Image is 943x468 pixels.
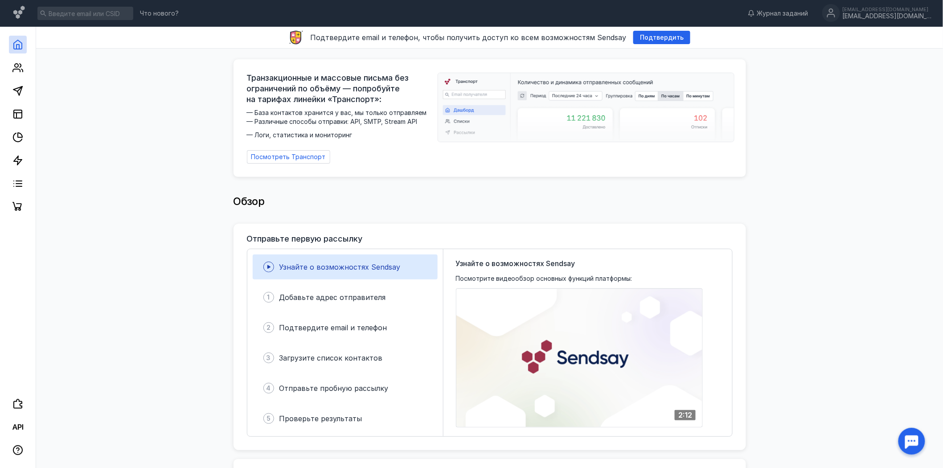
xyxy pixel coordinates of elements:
span: 1 [267,293,270,302]
img: dashboard-transport-banner [438,73,734,142]
input: Введите email или CSID [37,7,133,20]
div: [EMAIL_ADDRESS][DOMAIN_NAME] [843,7,932,12]
span: Отправьте пробную рассылку [279,384,389,393]
button: Подтвердить [633,31,690,44]
span: 5 [266,414,271,423]
h3: Отправьте первую рассылку [247,234,363,243]
span: Обзор [234,195,265,208]
a: Журнал заданий [743,9,813,18]
div: 2:12 [675,410,696,420]
span: 4 [266,384,271,393]
a: Что нового? [135,10,183,16]
span: Подтвердите email и телефон, чтобы получить доступ ко всем возможностям Sendsay [310,33,626,42]
span: Посмотрите видеообзор основных функций платформы: [456,274,632,283]
span: — База контактов хранится у вас, мы только отправляем — Различные способы отправки: API, SMTP, St... [247,108,432,140]
span: Подтвердите email и телефон [279,323,387,332]
span: Журнал заданий [757,9,808,18]
span: 3 [266,353,271,362]
span: Транзакционные и массовые письма без ограничений по объёму — попробуйте на тарифах линейки «Транс... [247,73,432,105]
span: Узнайте о возможностях Sendsay [279,263,401,271]
div: [EMAIL_ADDRESS][DOMAIN_NAME] [843,12,932,20]
a: Посмотреть Транспорт [247,150,330,164]
span: Посмотреть Транспорт [251,153,326,161]
span: 2 [266,323,271,332]
span: Подтвердить [640,34,684,41]
span: Добавьте адрес отправителя [279,293,386,302]
span: Проверьте результаты [279,414,362,423]
span: Узнайте о возможностях Sendsay [456,258,575,269]
span: Загрузите список контактов [279,353,383,362]
span: Что нового? [140,10,179,16]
